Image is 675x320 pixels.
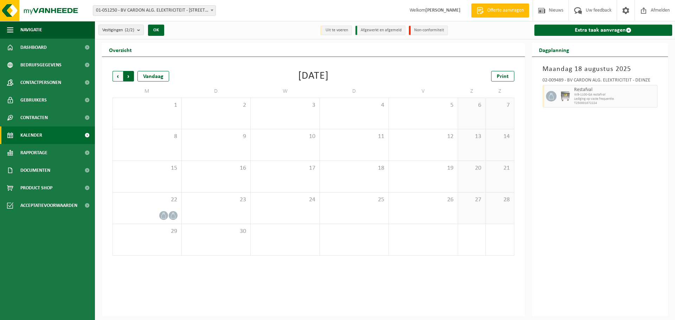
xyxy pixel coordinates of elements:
span: T250001672224 [574,101,656,105]
span: 4 [323,102,385,109]
td: D [182,85,251,98]
span: 26 [392,196,454,204]
span: Restafval [574,87,656,93]
h2: Overzicht [102,43,139,57]
strong: [PERSON_NAME] [425,8,461,13]
span: 3 [254,102,316,109]
span: Gebruikers [20,91,47,109]
td: V [389,85,458,98]
span: Rapportage [20,144,47,162]
span: Offerte aanvragen [486,7,526,14]
span: Documenten [20,162,50,179]
span: WB-1100-GA restafval [574,93,656,97]
span: 23 [185,196,247,204]
span: 12 [392,133,454,141]
span: 01-051250 - BV CARDON ALG. ELEKTRICITEIT - 9800 DEINZE, PATERSHOFSTRAAT 11 [93,5,216,16]
span: 27 [462,196,482,204]
span: Print [497,74,509,79]
span: Bedrijfsgegevens [20,56,62,74]
a: Offerte aanvragen [471,4,529,18]
span: 22 [116,196,178,204]
button: Vestigingen(2/2) [98,25,144,35]
span: Contactpersonen [20,74,61,91]
span: 28 [489,196,510,204]
span: Kalender [20,126,42,144]
span: Volgende [123,71,134,81]
li: Uit te voeren [320,26,352,35]
span: 8 [116,133,178,141]
span: 25 [323,196,385,204]
span: 19 [392,164,454,172]
button: OK [148,25,164,36]
div: 02-009489 - BV CARDON ALG. ELEKTRICITEIT - DEINZE [542,78,658,85]
span: 01-051250 - BV CARDON ALG. ELEKTRICITEIT - 9800 DEINZE, PATERSHOFSTRAAT 11 [93,6,216,15]
h3: Maandag 18 augustus 2025 [542,64,658,74]
li: Non-conformiteit [409,26,448,35]
td: D [320,85,389,98]
span: 20 [462,164,482,172]
td: M [112,85,182,98]
span: 10 [254,133,316,141]
span: 5 [392,102,454,109]
span: 2 [185,102,247,109]
span: 11 [323,133,385,141]
span: Dashboard [20,39,47,56]
li: Afgewerkt en afgemeld [355,26,405,35]
span: 7 [489,102,510,109]
td: Z [458,85,486,98]
a: Extra taak aanvragen [534,25,673,36]
a: Print [491,71,514,81]
span: Product Shop [20,179,52,197]
span: 17 [254,164,316,172]
span: 18 [323,164,385,172]
span: Lediging op vaste frequentie [574,97,656,101]
span: 1 [116,102,178,109]
span: Navigatie [20,21,42,39]
span: 30 [185,228,247,235]
count: (2/2) [125,28,134,32]
span: 9 [185,133,247,141]
span: 14 [489,133,510,141]
span: 13 [462,133,482,141]
span: Vorige [112,71,123,81]
span: 29 [116,228,178,235]
span: 21 [489,164,510,172]
td: Z [486,85,514,98]
div: Vandaag [137,71,169,81]
div: [DATE] [298,71,329,81]
span: 6 [462,102,482,109]
span: 16 [185,164,247,172]
span: 15 [116,164,178,172]
img: WB-1100-GAL-GY-02 [560,91,571,102]
span: Acceptatievoorwaarden [20,197,77,214]
span: 24 [254,196,316,204]
span: Vestigingen [102,25,134,35]
h2: Dagplanning [532,43,576,57]
span: Contracten [20,109,48,126]
td: W [251,85,320,98]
